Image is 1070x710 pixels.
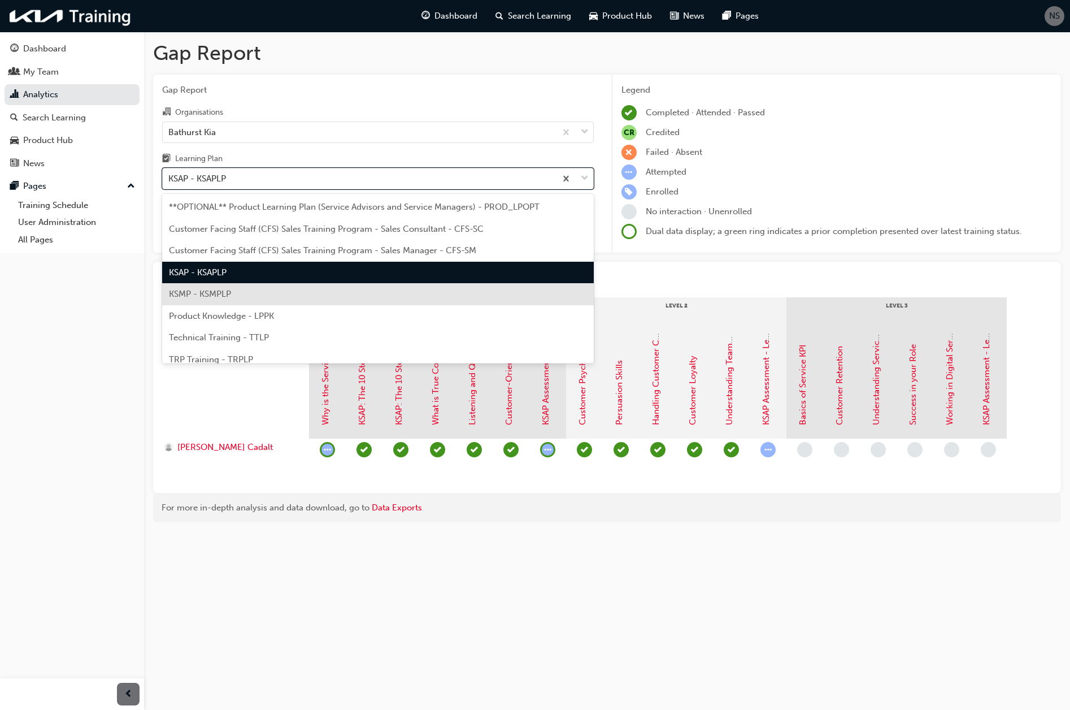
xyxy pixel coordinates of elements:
span: Credited [646,127,680,137]
span: learningRecordVerb_NONE-icon [907,442,923,457]
a: Basics of Service KPI [798,345,808,425]
a: Training Schedule [14,197,140,214]
a: news-iconNews [661,5,714,28]
span: pages-icon [10,181,19,192]
a: What is True Communication? [430,306,441,425]
div: News [23,157,45,170]
span: Pages [736,10,759,23]
div: Organisations [175,107,223,118]
button: Pages [5,176,140,197]
span: guage-icon [10,44,19,54]
a: car-iconProduct Hub [580,5,661,28]
span: learningRecordVerb_PASS-icon [577,442,592,457]
a: search-iconSearch Learning [486,5,580,28]
span: Product Hub [602,10,652,23]
span: learningRecordVerb_NONE-icon [621,204,637,219]
a: Success in your Role [908,344,918,425]
a: KSAP Assessment - Level 3 [981,321,991,425]
a: Dashboard [5,38,140,59]
span: News [683,10,704,23]
span: guage-icon [421,9,430,23]
span: learningRecordVerb_NONE-icon [834,442,849,457]
span: learningRecordVerb_ATTEMPT-icon [540,442,555,457]
span: organisation-icon [162,107,171,118]
span: Product Knowledge - LPPK [169,311,274,321]
span: learningRecordVerb_ATTEMPT-icon [760,442,776,457]
span: learningRecordVerb_NONE-icon [944,442,959,457]
a: Analytics [5,84,140,105]
div: KSAP - KSAPLP [168,172,226,185]
a: My Team [5,62,140,83]
span: learningRecordVerb_PASS-icon [393,442,408,457]
span: [PERSON_NAME] Cadalt [177,441,273,454]
div: Legend [621,84,1052,97]
span: search-icon [10,113,18,123]
span: people-icon [10,67,19,77]
span: prev-icon [124,687,133,702]
span: chart-icon [10,90,19,100]
span: Enrolled [646,187,678,197]
a: guage-iconDashboard [412,5,486,28]
span: KSAP - KSAPLP [169,267,227,278]
a: Understanding Service Quality Management [871,252,881,425]
a: pages-iconPages [714,5,768,28]
a: User Administration [14,214,140,231]
span: Gap Report [162,84,594,97]
span: learningRecordVerb_PASS-icon [467,442,482,457]
span: Failed · Absent [646,147,702,157]
span: learningRecordVerb_ENROLL-icon [621,184,637,200]
span: learningRecordVerb_PASS-icon [356,442,372,457]
span: Dual data display; a green ring indicates a prior completion presented over latest training status. [646,226,1022,236]
a: Data Exports [372,503,422,513]
span: up-icon [127,179,135,194]
span: learningRecordVerb_PASS-icon [503,442,519,457]
span: Search Learning [508,10,571,23]
div: Dashboard [23,42,66,55]
div: For more in-depth analysis and data download, go to [162,501,1052,514]
span: Attempted [646,167,686,177]
a: Handling Customer Complaints [651,301,661,425]
span: learningplan-icon [162,154,171,164]
div: My Team [23,66,59,79]
span: Technical Training - TTLP [169,332,269,343]
span: pages-icon [723,9,731,23]
div: Learning Plan [175,153,223,164]
img: kia-training [6,5,136,28]
div: Level 3 [786,297,1007,326]
a: All Pages [14,231,140,249]
div: Pages [23,180,46,193]
a: Working in Digital Service Tools [945,301,955,425]
span: learningRecordVerb_NONE-icon [797,442,812,457]
span: learningRecordVerb_NONE-icon [981,442,996,457]
span: KSMP - KSMPLP [169,289,231,299]
button: DashboardMy TeamAnalyticsSearch LearningProduct HubNews [5,36,140,176]
div: Product Hub [23,134,73,147]
a: Product Hub [5,130,140,151]
span: NS [1049,10,1060,23]
a: News [5,153,140,174]
span: down-icon [581,171,589,186]
span: Customer Facing Staff (CFS) Sales Training Program - Sales Manager - CFS-SM [169,245,476,256]
span: **OPTIONAL** Product Learning Plan (Service Advisors and Service Managers) - PROD_LPOPT [169,202,540,212]
div: Level 2 [566,297,786,326]
a: [PERSON_NAME] Cadalt [164,441,298,454]
a: Customer Retention [834,346,845,425]
span: search-icon [495,9,503,23]
div: Search Learning [23,111,86,124]
a: Search Learning [5,107,140,128]
span: down-icon [581,125,589,140]
span: No interaction · Unenrolled [646,206,752,217]
span: Completed · Attended · Passed [646,107,765,118]
button: NS [1045,6,1064,26]
a: Customer Loyalty [688,356,698,425]
span: car-icon [10,136,19,146]
span: news-icon [670,9,678,23]
span: learningRecordVerb_COMPLETE-icon [621,105,637,120]
a: Persuasion Skills [614,360,624,425]
h1: Gap Report [153,41,1061,66]
span: learningRecordVerb_FAIL-icon [621,145,637,160]
span: learningRecordVerb_PASS-icon [430,442,445,457]
span: null-icon [621,125,637,140]
span: learningRecordVerb_PASS-icon [724,442,739,457]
